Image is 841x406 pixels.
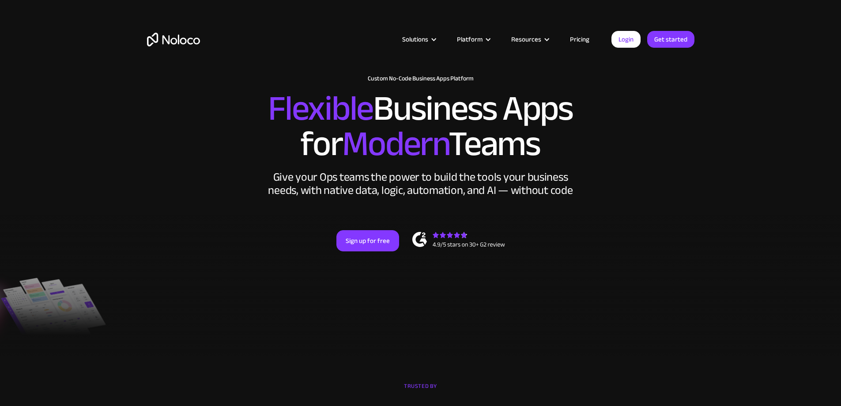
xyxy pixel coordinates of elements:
h2: Business Apps for Teams [147,91,694,162]
div: Give your Ops teams the power to build the tools your business needs, with native data, logic, au... [266,171,575,197]
div: Resources [511,34,541,45]
div: Resources [500,34,559,45]
a: Get started [647,31,694,48]
span: Modern [342,111,449,177]
a: home [147,33,200,46]
div: Solutions [402,34,428,45]
div: Solutions [391,34,446,45]
a: Sign up for free [336,230,399,251]
div: Platform [457,34,483,45]
a: Login [611,31,641,48]
span: Flexible [268,76,373,141]
a: Pricing [559,34,600,45]
div: Platform [446,34,500,45]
